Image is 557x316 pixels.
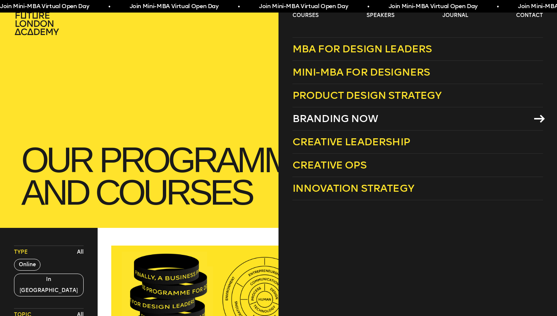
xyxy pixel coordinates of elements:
[292,136,410,148] span: Creative Leadership
[292,154,543,177] a: Creative Ops
[491,2,493,11] span: •
[292,131,543,154] a: Creative Leadership
[292,84,543,107] a: Product Design Strategy
[292,89,442,101] span: Product Design Strategy
[292,66,430,78] span: Mini-MBA for Designers
[516,12,543,19] a: contact
[232,2,234,11] span: •
[292,61,543,84] a: Mini-MBA for Designers
[292,12,319,19] a: courses
[361,2,363,11] span: •
[292,43,432,55] span: MBA for Design Leaders
[292,159,367,171] span: Creative Ops
[292,182,414,194] span: Innovation Strategy
[292,107,543,131] a: Branding Now
[367,12,395,19] a: speakers
[292,112,378,125] span: Branding Now
[292,177,543,200] a: Innovation Strategy
[292,37,543,61] a: MBA for Design Leaders
[102,2,104,11] span: •
[442,12,468,19] a: journal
